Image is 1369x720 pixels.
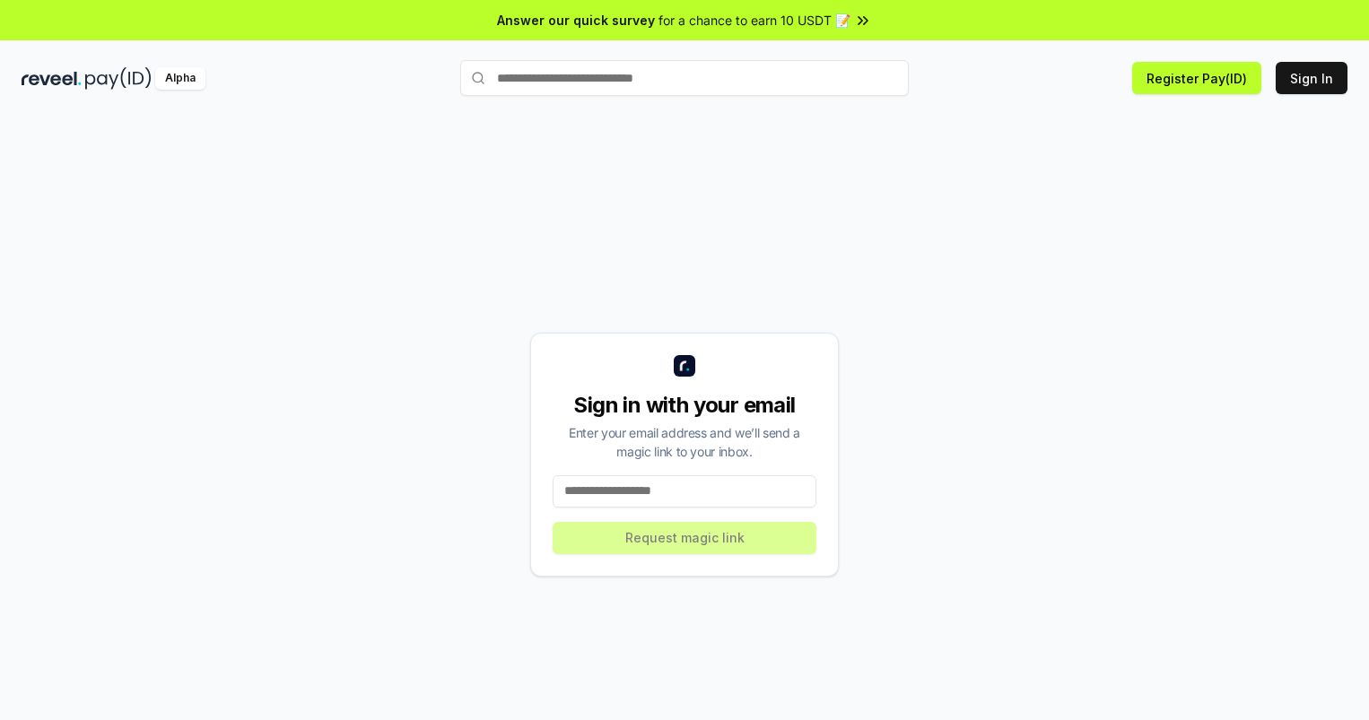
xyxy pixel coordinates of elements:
div: Sign in with your email [553,391,816,420]
span: for a chance to earn 10 USDT 📝 [658,11,850,30]
div: Alpha [155,67,205,90]
img: reveel_dark [22,67,82,90]
button: Sign In [1276,62,1347,94]
span: Answer our quick survey [497,11,655,30]
img: pay_id [85,67,152,90]
img: logo_small [674,355,695,377]
div: Enter your email address and we’ll send a magic link to your inbox. [553,423,816,461]
button: Register Pay(ID) [1132,62,1261,94]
